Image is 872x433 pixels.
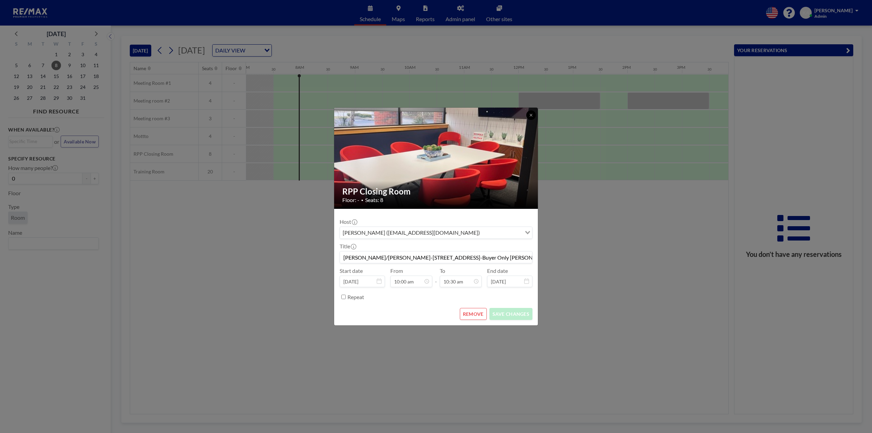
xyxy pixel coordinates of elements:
label: From [390,267,403,274]
button: REMOVE [460,308,487,320]
label: End date [487,267,508,274]
span: [PERSON_NAME] ([EMAIL_ADDRESS][DOMAIN_NAME]) [341,228,481,237]
input: (No title) [340,251,532,263]
label: To [440,267,445,274]
label: Repeat [347,294,364,300]
div: Search for option [340,227,532,238]
label: Host [340,218,357,225]
span: • [361,198,363,203]
button: SAVE CHANGES [489,308,532,320]
label: Start date [340,267,363,274]
img: 537.jpg [334,22,539,295]
input: Search for option [482,228,521,237]
span: Floor: - [342,197,359,203]
label: Title [340,243,356,250]
h2: RPP Closing Room [342,186,530,197]
span: - [435,270,437,285]
span: Seats: 8 [365,197,383,203]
